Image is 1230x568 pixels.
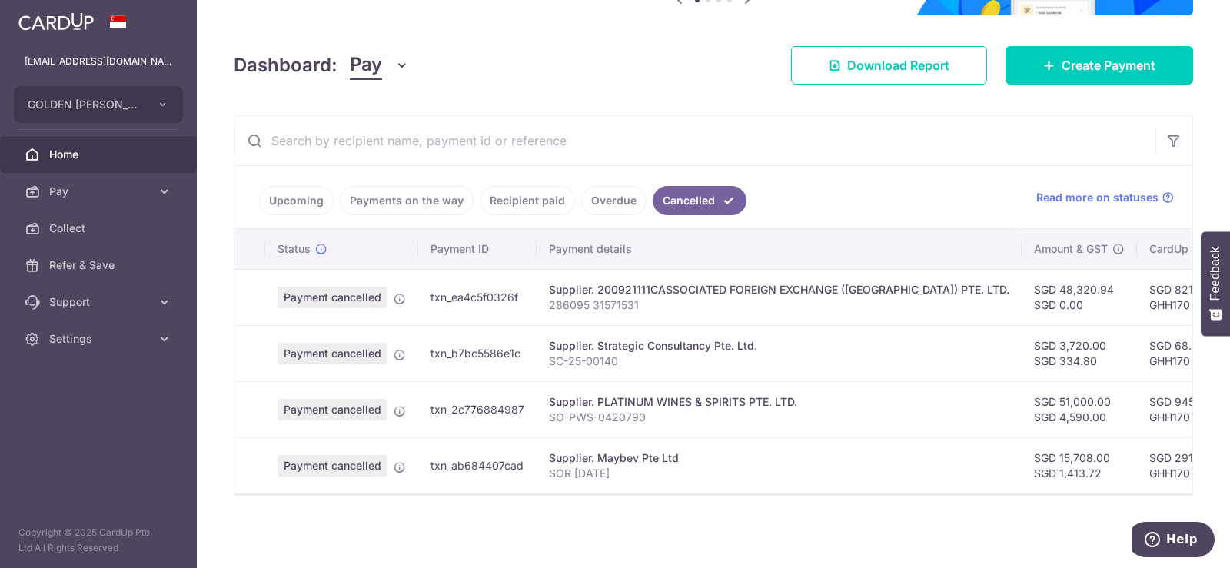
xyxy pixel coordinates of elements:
span: Collect [49,221,151,236]
td: SGD 48,320.94 SGD 0.00 [1022,269,1137,325]
p: [EMAIL_ADDRESS][DOMAIN_NAME] [25,54,172,69]
td: SGD 15,708.00 SGD 1,413.72 [1022,437,1137,493]
span: Payment cancelled [278,455,387,477]
a: Upcoming [259,186,334,215]
a: Recipient paid [480,186,575,215]
span: GOLDEN [PERSON_NAME] MARKETING [28,97,141,112]
span: CardUp fee [1149,241,1208,257]
td: txn_ab684407cad [418,437,537,493]
p: SC-25-00140 [549,354,1009,369]
span: Payment cancelled [278,287,387,308]
td: SGD 3,720.00 SGD 334.80 [1022,325,1137,381]
span: Payment cancelled [278,343,387,364]
h4: Dashboard: [234,51,337,79]
a: Download Report [791,46,987,85]
button: Feedback - Show survey [1201,231,1230,336]
span: Amount & GST [1034,241,1108,257]
div: Supplier. Maybev Pte Ltd [549,450,1009,466]
span: Status [278,241,311,257]
iframe: Opens a widget where you can find more information [1132,522,1215,560]
span: Create Payment [1062,56,1155,75]
input: Search by recipient name, payment id or reference [234,116,1155,165]
p: SO-PWS-0420790 [549,410,1009,425]
p: 286095 31571531 [549,297,1009,313]
span: Pay [49,184,151,199]
a: Overdue [581,186,647,215]
div: Supplier. 200921111CASSOCIATED FOREIGN EXCHANGE ([GEOGRAPHIC_DATA]) PTE. LTD. [549,282,1009,297]
button: Pay [350,51,409,80]
a: Cancelled [653,186,746,215]
a: Create Payment [1006,46,1193,85]
span: Pay [350,51,382,80]
span: Support [49,294,151,310]
a: Read more on statuses [1036,190,1174,205]
span: Home [49,147,151,162]
span: Feedback [1208,247,1222,301]
span: Download Report [847,56,949,75]
img: CardUp [18,12,94,31]
p: SOR [DATE] [549,466,1009,481]
span: Refer & Save [49,257,151,273]
th: Payment details [537,229,1022,269]
span: Read more on statuses [1036,190,1159,205]
span: Settings [49,331,151,347]
a: Payments on the way [340,186,474,215]
button: GOLDEN [PERSON_NAME] MARKETING [14,86,183,123]
div: Supplier. PLATINUM WINES & SPIRITS PTE. LTD. [549,394,1009,410]
div: Supplier. Strategic Consultancy Pte. Ltd. [549,338,1009,354]
span: Payment cancelled [278,399,387,420]
td: txn_ea4c5f0326f [418,269,537,325]
td: txn_b7bc5586e1c [418,325,537,381]
th: Payment ID [418,229,537,269]
td: SGD 51,000.00 SGD 4,590.00 [1022,381,1137,437]
td: txn_2c776884987 [418,381,537,437]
